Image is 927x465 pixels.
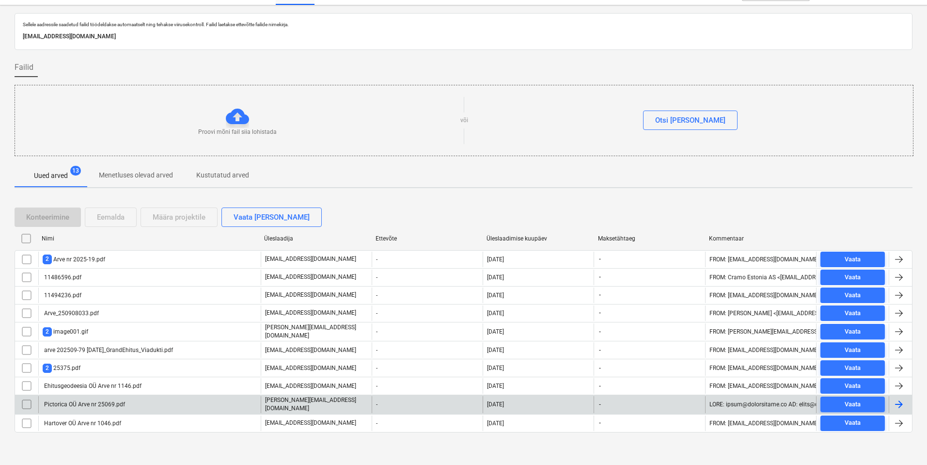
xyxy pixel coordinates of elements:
[43,364,52,373] span: 2
[598,291,602,299] span: -
[70,166,81,176] span: 13
[234,211,310,224] div: Vaata [PERSON_NAME]
[820,342,885,358] button: Vaata
[845,290,861,301] div: Vaata
[598,382,602,390] span: -
[265,419,356,427] p: [EMAIL_ADDRESS][DOMAIN_NAME]
[487,235,590,242] div: Üleslaadimise kuupäev
[43,327,88,337] div: image001.gif
[820,324,885,339] button: Vaata
[264,235,368,242] div: Üleslaadija
[376,235,479,242] div: Ettevõte
[598,309,602,317] span: -
[15,85,913,156] div: Proovi mõni fail siia lohistadavõiOtsi [PERSON_NAME]
[845,272,861,283] div: Vaata
[845,345,861,356] div: Vaata
[820,288,885,303] button: Vaata
[43,383,141,389] div: Ehitusgeodeesia OÜ Arve nr 1146.pdf
[643,111,738,130] button: Otsi [PERSON_NAME]
[820,360,885,376] button: Vaata
[879,418,927,465] iframe: Chat Widget
[487,420,504,427] div: [DATE]
[23,21,904,28] p: Sellele aadressile saadetud failid töödeldakse automaatselt ning tehakse viirusekontroll. Failid ...
[372,288,483,303] div: -
[43,420,121,427] div: Hartover OÜ Arve nr 1046.pdf
[198,128,277,136] p: Proovi mõni fail siia lohistada
[820,252,885,267] button: Vaata
[487,401,504,408] div: [DATE]
[372,305,483,321] div: -
[372,270,483,285] div: -
[265,309,356,317] p: [EMAIL_ADDRESS][DOMAIN_NAME]
[709,235,813,242] div: Kommentaar
[265,323,368,340] p: [PERSON_NAME][EMAIL_ADDRESS][DOMAIN_NAME]
[845,308,861,319] div: Vaata
[598,235,702,242] div: Maksetähtaeg
[196,170,249,180] p: Kustutatud arved
[43,255,105,264] div: Arve nr 2025-19.pdf
[820,305,885,321] button: Vaata
[372,252,483,267] div: -
[820,416,885,431] button: Vaata
[820,270,885,285] button: Vaata
[372,416,483,431] div: -
[265,291,356,299] p: [EMAIL_ADDRESS][DOMAIN_NAME]
[42,235,256,242] div: Nimi
[265,346,356,354] p: [EMAIL_ADDRESS][DOMAIN_NAME]
[598,255,602,263] span: -
[487,292,504,299] div: [DATE]
[372,378,483,394] div: -
[487,383,504,389] div: [DATE]
[34,171,68,181] p: Uued arved
[265,382,356,390] p: [EMAIL_ADDRESS][DOMAIN_NAME]
[487,274,504,281] div: [DATE]
[372,323,483,340] div: -
[460,116,468,125] p: või
[372,396,483,413] div: -
[265,396,368,413] p: [PERSON_NAME][EMAIL_ADDRESS][DOMAIN_NAME]
[23,32,904,42] p: [EMAIL_ADDRESS][DOMAIN_NAME]
[598,419,602,427] span: -
[487,347,504,353] div: [DATE]
[372,360,483,376] div: -
[845,326,861,337] div: Vaata
[43,255,52,264] span: 2
[43,310,99,317] div: Arve_250908033.pdf
[845,363,861,374] div: Vaata
[265,364,356,372] p: [EMAIL_ADDRESS][DOMAIN_NAME]
[598,273,602,281] span: -
[43,347,173,353] div: arve 202509-79 [DATE]_GrandEhitus_Viadukti.pdf
[43,327,52,337] span: 2
[487,256,504,263] div: [DATE]
[43,274,81,281] div: 11486596.pdf
[655,114,725,127] div: Otsi [PERSON_NAME]
[372,342,483,358] div: -
[598,346,602,354] span: -
[15,62,33,73] span: Failid
[43,292,81,299] div: 11494236.pdf
[820,397,885,412] button: Vaata
[487,310,504,317] div: [DATE]
[487,328,504,335] div: [DATE]
[265,273,356,281] p: [EMAIL_ADDRESS][DOMAIN_NAME]
[845,399,861,410] div: Vaata
[99,170,173,180] p: Menetluses olevad arved
[265,255,356,263] p: [EMAIL_ADDRESS][DOMAIN_NAME]
[820,378,885,394] button: Vaata
[598,328,602,336] span: -
[845,254,861,265] div: Vaata
[221,208,322,227] button: Vaata [PERSON_NAME]
[43,401,125,408] div: Pictorica OÜ Arve nr 25069.pdf
[487,365,504,371] div: [DATE]
[43,364,80,373] div: 25375.pdf
[845,381,861,392] div: Vaata
[845,417,861,429] div: Vaata
[598,401,602,409] span: -
[598,364,602,372] span: -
